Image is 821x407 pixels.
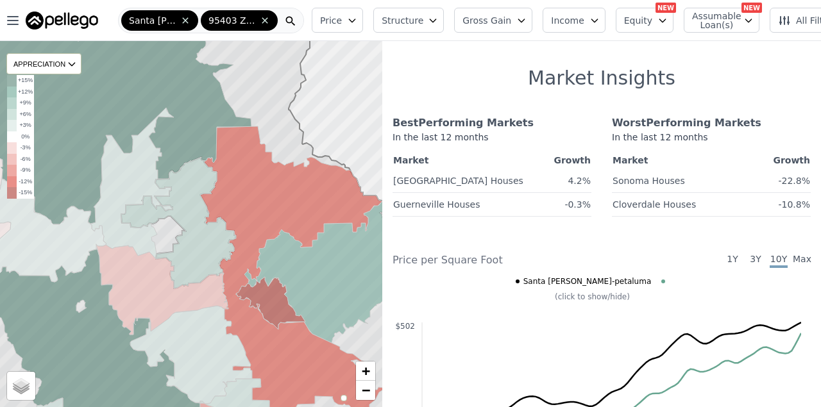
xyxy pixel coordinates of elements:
[692,12,733,29] span: Assumable Loan(s)
[17,165,34,176] td: -9%
[612,131,811,151] div: In the last 12 months
[393,253,602,268] div: Price per Square Foot
[684,8,759,33] button: Assumable Loan(s)
[17,154,34,165] td: -6%
[613,170,685,187] a: Sonoma Houses
[612,115,811,131] div: Worst Performing Markets
[568,176,591,186] span: 4.2%
[393,170,523,187] a: [GEOGRAPHIC_DATA] Houses
[395,322,415,331] text: $502
[393,151,546,169] th: Market
[362,382,370,398] span: −
[17,131,34,143] td: 0%
[17,87,34,98] td: +12%
[382,14,423,27] span: Structure
[778,176,810,186] span: -22.8%
[208,14,257,27] span: 95403 Zip Code
[564,199,591,210] span: -0.3%
[373,8,444,33] button: Structure
[312,8,363,33] button: Price
[546,151,591,169] th: Growth
[616,8,673,33] button: Equity
[17,75,34,87] td: +15%
[320,14,342,27] span: Price
[749,151,811,169] th: Growth
[656,3,676,13] div: NEW
[356,381,375,400] a: Zoom out
[462,14,511,27] span: Gross Gain
[17,109,34,120] td: +6%
[6,53,81,74] div: APPRECIATION
[7,372,35,400] a: Layers
[393,115,591,131] div: Best Performing Markets
[770,253,788,268] span: 10Y
[362,363,370,379] span: +
[543,8,605,33] button: Income
[551,14,584,27] span: Income
[356,361,375,381] a: Zoom in
[17,97,34,109] td: +9%
[17,142,34,154] td: -3%
[393,194,480,211] a: Guerneville Houses
[724,253,741,268] span: 1Y
[747,253,765,268] span: 3Y
[384,292,801,302] div: (click to show/hide)
[454,8,532,33] button: Gross Gain
[528,67,675,90] h1: Market Insights
[613,194,696,211] a: Cloverdale Houses
[17,176,34,188] td: -12%
[793,253,811,268] span: Max
[129,14,178,27] span: Santa [PERSON_NAME]-[GEOGRAPHIC_DATA]
[26,12,98,29] img: Pellego
[741,3,762,13] div: NEW
[17,187,34,199] td: -15%
[17,120,34,131] td: +3%
[393,131,591,151] div: In the last 12 months
[778,199,810,210] span: -10.8%
[523,276,652,287] span: Santa [PERSON_NAME]-petaluma
[624,14,652,27] span: Equity
[612,151,749,169] th: Market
